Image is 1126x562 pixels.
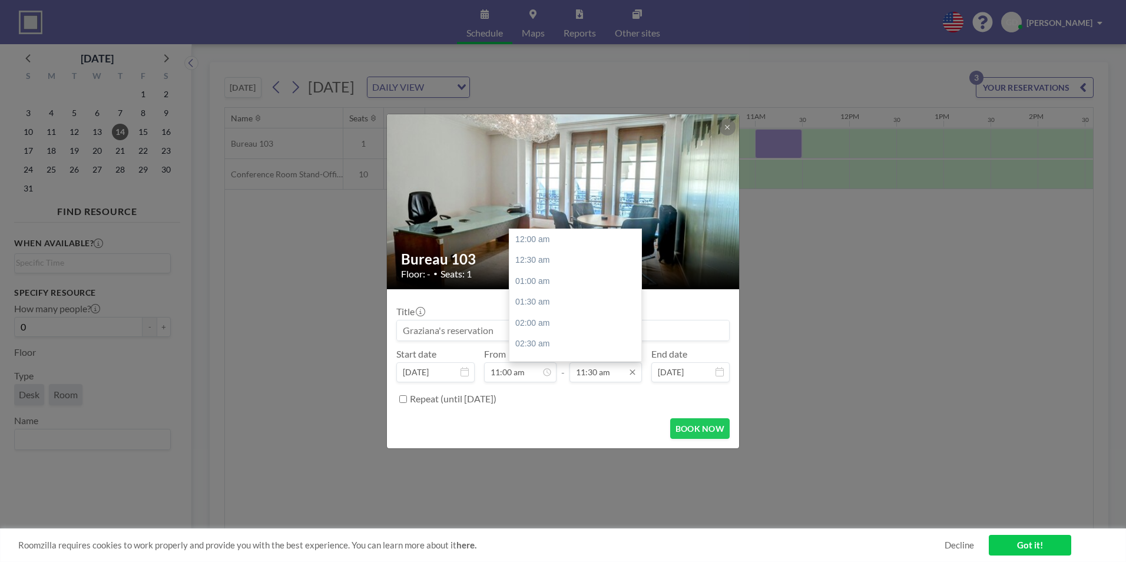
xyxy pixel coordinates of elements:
button: BOOK NOW [670,418,730,439]
span: Roomzilla requires cookies to work properly and provide you with the best experience. You can lea... [18,540,945,551]
div: 12:30 am [509,250,647,271]
label: Title [396,306,424,318]
div: 01:00 am [509,271,647,292]
div: 01:30 am [509,292,647,313]
div: 02:30 am [509,333,647,355]
div: 03:00 am [509,355,647,376]
span: • [433,269,438,278]
div: 12:00 am [509,229,647,250]
h2: Bureau 103 [401,250,726,268]
label: From [484,348,506,360]
span: Seats: 1 [441,268,472,280]
span: - [561,352,565,378]
a: Got it! [989,535,1071,556]
div: 02:00 am [509,313,647,334]
a: Decline [945,540,974,551]
label: Start date [396,348,436,360]
input: Graziana's reservation [397,320,729,340]
label: End date [651,348,687,360]
a: here. [456,540,476,550]
img: 537.jpg [387,39,740,363]
span: Floor: - [401,268,430,280]
label: Repeat (until [DATE]) [410,393,496,405]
